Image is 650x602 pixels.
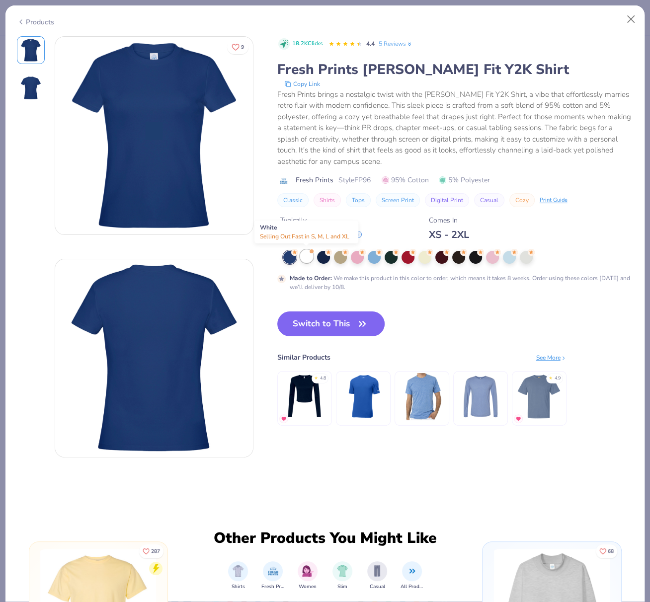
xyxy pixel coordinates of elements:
button: Close [622,10,641,29]
img: MostFav.gif [515,416,521,422]
a: 5 Reviews [379,39,413,48]
div: ★ [314,375,318,379]
div: filter for Slim [332,561,352,591]
div: 4.8 [320,375,326,382]
img: Los Angeles Apparel S/S Tri Blend Crew Neck [398,373,445,420]
button: Switch to This [277,311,385,336]
strong: Made to Order : [290,274,332,282]
img: brand logo [277,177,291,185]
span: 18.2K Clicks [292,40,323,48]
img: Women Image [302,565,314,577]
button: Cozy [509,193,535,207]
button: filter button [401,561,423,591]
div: Other Products You Might Like [207,529,443,547]
div: We make this product in this color to order, which means it takes 8 weeks. Order using these colo... [290,274,634,292]
div: filter for Casual [367,561,387,591]
img: Comfort Colors Adult Heavyweight T-Shirt [515,373,563,420]
span: Casual [370,583,385,591]
div: 4.4 Stars [328,36,362,52]
button: filter button [367,561,387,591]
span: Style FP96 [338,175,371,185]
img: Back [19,76,43,100]
img: Front [19,38,43,62]
img: Back [55,259,253,457]
img: Fresh Prints Image [267,565,279,577]
button: Digital Print [425,193,469,207]
div: Print Guide [540,196,568,205]
img: All Products Image [406,565,418,577]
button: copy to clipboard [281,79,323,89]
span: Women [299,583,317,591]
div: Fresh Prints brings a nostalgic twist with the [PERSON_NAME] Fit Y2K Shirt, a vibe that effortles... [277,89,634,167]
button: Casual [474,193,504,207]
button: filter button [228,561,248,591]
button: filter button [298,561,318,591]
div: Typically [280,215,362,226]
div: White [254,221,358,243]
span: 68 [608,549,614,554]
button: Like [596,544,617,558]
button: Classic [277,193,309,207]
img: Casual Image [372,565,383,577]
span: Selling Out Fast in S, M, L and XL [260,232,349,240]
span: All Products [401,583,423,591]
div: Products [17,17,54,27]
img: Bella Canvas Ladies' Micro Ribbed Long Sleeve Baby Tee [281,373,328,420]
button: Like [227,40,248,54]
button: Tops [346,193,371,207]
span: 287 [151,549,160,554]
div: Similar Products [277,352,330,363]
span: 9 [241,45,244,50]
img: Shirts Image [233,565,244,577]
span: Slim [337,583,347,591]
button: filter button [332,561,352,591]
div: filter for All Products [401,561,423,591]
div: filter for Women [298,561,318,591]
span: Shirts [232,583,245,591]
span: 5% Polyester [439,175,490,185]
div: filter for Fresh Prints [261,561,284,591]
img: Bella + Canvas Triblend Long Sleeve Tee - 3513 [457,373,504,420]
button: Screen Print [376,193,420,207]
div: XS - 2XL [429,228,469,241]
span: Fresh Prints [261,583,284,591]
button: Shirts [314,193,341,207]
div: $ 30.00 - $ 38.00 [280,228,362,241]
span: 4.4 [366,40,375,48]
div: ★ [549,375,553,379]
button: filter button [261,561,284,591]
img: MostFav.gif [281,416,287,422]
div: Fresh Prints [PERSON_NAME] Fit Y2K Shirt [277,60,634,79]
button: Like [139,544,163,558]
img: Front [55,37,253,234]
img: Nike Core Cotton Tee [339,373,387,420]
div: Comes In [429,215,469,226]
div: filter for Shirts [228,561,248,591]
span: Fresh Prints [296,175,333,185]
span: 95% Cotton [382,175,429,185]
div: See More [536,353,567,362]
img: Slim Image [337,565,348,577]
div: 4.9 [555,375,561,382]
